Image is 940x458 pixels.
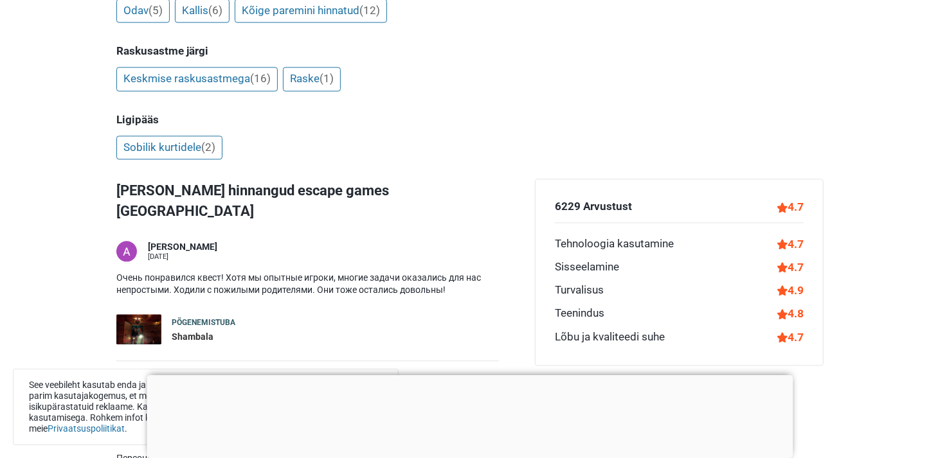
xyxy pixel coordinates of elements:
[116,113,824,126] h5: Ligipääs
[116,314,499,344] a: Shambala Põgenemistuba Shambala
[777,236,804,252] div: 4.7
[116,67,278,91] a: Keskmise raskusastmega(16)
[555,329,665,346] div: Lõbu ja kvaliteedi suhe
[555,282,604,299] div: Turvalisus
[147,375,793,455] iframe: Advertisement
[116,44,824,57] h5: Raskusastme järgi
[555,198,632,215] div: 6229 Arvustust
[48,423,125,434] a: Privaatsuspoliitikat
[320,72,334,85] span: (1)
[116,179,525,222] h3: [PERSON_NAME] hinnangud escape games [GEOGRAPHIC_DATA]
[148,241,217,254] div: [PERSON_NAME]
[359,4,380,17] span: (12)
[250,72,271,85] span: (16)
[148,253,217,260] div: [DATE]
[777,198,804,215] div: 4.7
[116,272,499,297] p: Очень понравился квест! Хотя мы опытные игроки, многие задачи оказались для нас непростыми. Ходил...
[172,331,235,344] div: Shambala
[116,314,161,344] img: Shambala
[172,317,235,328] div: Põgenemistuba
[777,259,804,276] div: 4.7
[555,305,604,322] div: Teenindus
[777,305,804,322] div: 4.8
[283,67,341,91] a: Raske(1)
[555,259,619,276] div: Sisseelamine
[13,369,399,445] div: See veebileht kasutab enda ja kolmandate osapoolte küpsiseid, et tuua sinuni parim kasutajakogemu...
[208,4,222,17] span: (6)
[149,4,163,17] span: (5)
[777,329,804,346] div: 4.7
[777,282,804,299] div: 4.9
[116,136,222,160] a: Sobilik kurtidele(2)
[555,236,674,252] div: Tehnoloogia kasutamine
[201,141,215,154] span: (2)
